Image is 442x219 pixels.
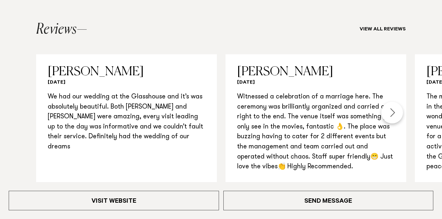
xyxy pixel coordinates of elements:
p: Witnessed a celebration of a marriage here. The ceremony was brilliantly organized and carried ou... [237,92,395,172]
h6: [DATE] [237,80,395,87]
a: View all reviews [360,27,406,33]
a: Visit Website [9,191,219,210]
a: Send Message [223,191,434,210]
h2: Reviews [36,22,87,37]
p: We had our wedding at the Glasshouse and it’s was absolutely beautiful. Both [PERSON_NAME] and [P... [48,92,205,152]
h6: [DATE] [48,80,205,87]
h3: [PERSON_NAME] [48,66,205,78]
h3: [PERSON_NAME] [237,66,395,78]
